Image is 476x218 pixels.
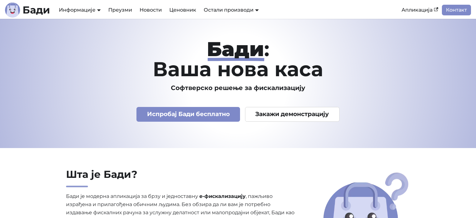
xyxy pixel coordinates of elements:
[442,5,471,15] a: Контакт
[199,193,246,199] strong: е-фискализацију
[23,5,50,15] b: Бади
[207,37,264,61] strong: Бади
[166,5,200,15] a: Ценовник
[136,107,240,122] a: Испробај Бади бесплатно
[105,5,136,15] a: Преузми
[66,168,297,187] h2: Шта је Бади?
[37,84,440,92] h3: Софтверско решење за фискализацију
[5,3,50,18] a: ЛогоБади
[245,107,340,122] a: Закажи демонстрацију
[59,7,101,13] a: Информације
[136,5,166,15] a: Новости
[5,3,20,18] img: Лого
[204,7,259,13] a: Остали производи
[398,5,442,15] a: Апликација
[37,39,440,79] h1: : Ваша нова каса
